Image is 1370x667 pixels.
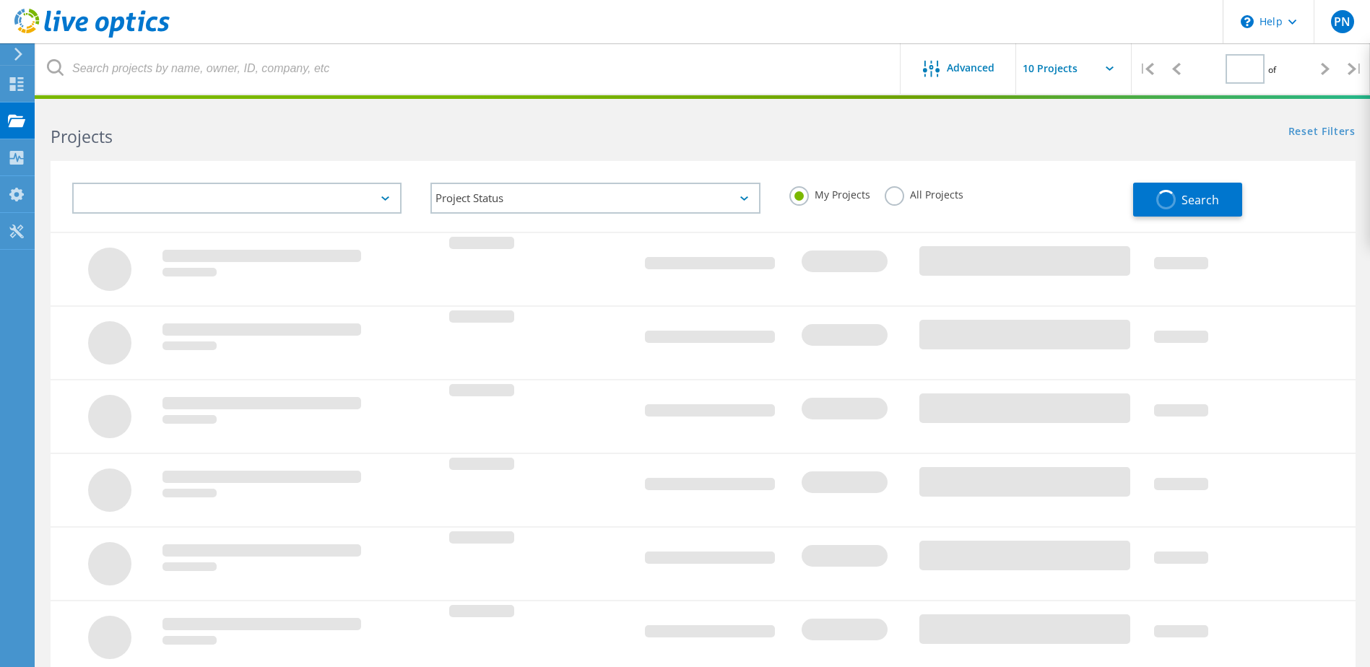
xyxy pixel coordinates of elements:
b: Projects [51,125,113,148]
label: All Projects [885,186,963,200]
a: Live Optics Dashboard [14,30,170,40]
div: | [1132,43,1161,95]
span: Search [1182,192,1219,208]
div: Project Status [430,183,760,214]
span: Advanced [947,63,994,73]
span: of [1268,64,1276,76]
button: Search [1133,183,1242,217]
span: PN [1334,16,1351,27]
div: | [1340,43,1370,95]
label: My Projects [789,186,870,200]
input: Search projects by name, owner, ID, company, etc [36,43,901,94]
svg: \n [1241,15,1254,28]
a: Reset Filters [1288,126,1356,139]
